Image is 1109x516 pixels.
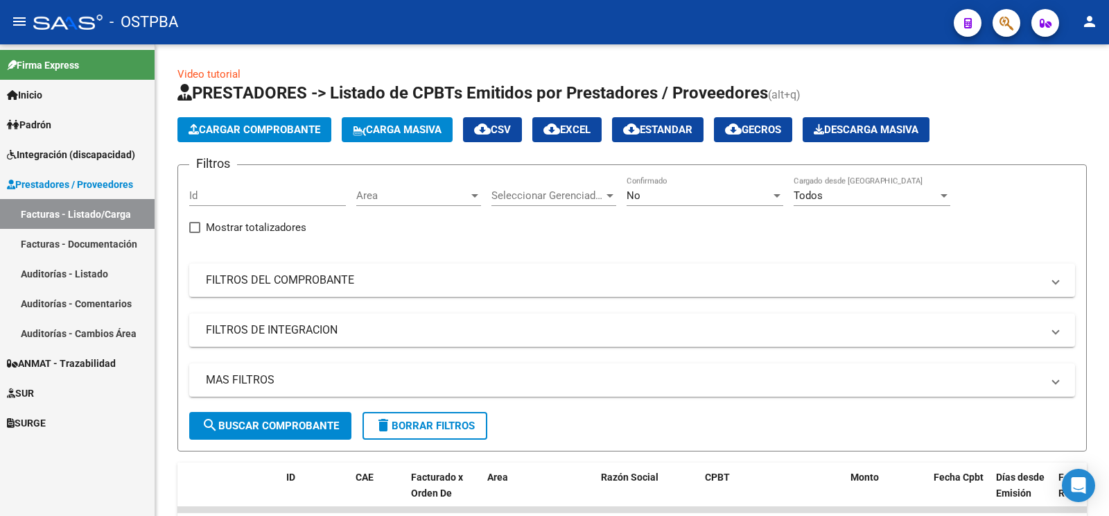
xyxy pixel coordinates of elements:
[7,177,133,192] span: Prestadores / Proveedores
[286,472,295,483] span: ID
[623,121,640,137] mat-icon: cloud_download
[7,58,79,73] span: Firma Express
[375,417,392,433] mat-icon: delete
[1081,13,1098,30] mat-icon: person
[803,117,929,142] button: Descarga Masiva
[725,121,742,137] mat-icon: cloud_download
[375,420,475,432] span: Borrar Filtros
[491,189,604,202] span: Seleccionar Gerenciador
[1062,469,1095,502] div: Open Intercom Messenger
[363,412,487,440] button: Borrar Filtros
[206,372,1042,388] mat-panel-title: MAS FILTROS
[7,386,34,401] span: SUR
[189,412,351,440] button: Buscar Comprobante
[623,123,692,136] span: Estandar
[7,356,116,371] span: ANMAT - Trazabilidad
[7,117,51,132] span: Padrón
[934,472,984,483] span: Fecha Cpbt
[202,420,339,432] span: Buscar Comprobante
[714,117,792,142] button: Gecros
[7,87,42,103] span: Inicio
[996,472,1045,499] span: Días desde Emisión
[7,147,135,162] span: Integración (discapacidad)
[850,472,879,483] span: Monto
[543,121,560,137] mat-icon: cloud_download
[803,117,929,142] app-download-masive: Descarga masiva de comprobantes (adjuntos)
[768,88,801,101] span: (alt+q)
[206,322,1042,338] mat-panel-title: FILTROS DE INTEGRACION
[474,121,491,137] mat-icon: cloud_download
[110,7,178,37] span: - OSTPBA
[189,363,1075,397] mat-expansion-panel-header: MAS FILTROS
[794,189,823,202] span: Todos
[487,472,508,483] span: Area
[532,117,602,142] button: EXCEL
[7,415,46,431] span: SURGE
[612,117,704,142] button: Estandar
[353,123,442,136] span: Carga Masiva
[342,117,453,142] button: Carga Masiva
[356,189,469,202] span: Area
[206,273,1042,288] mat-panel-title: FILTROS DEL COMPROBANTE
[725,123,781,136] span: Gecros
[189,154,237,173] h3: Filtros
[627,189,640,202] span: No
[177,117,331,142] button: Cargar Comprobante
[1058,472,1097,499] span: Fecha Recibido
[356,472,374,483] span: CAE
[177,68,241,80] a: Video tutorial
[543,123,591,136] span: EXCEL
[189,313,1075,347] mat-expansion-panel-header: FILTROS DE INTEGRACION
[202,417,218,433] mat-icon: search
[814,123,918,136] span: Descarga Masiva
[705,472,730,483] span: CPBT
[601,472,658,483] span: Razón Social
[177,83,768,103] span: PRESTADORES -> Listado de CPBTs Emitidos por Prestadores / Proveedores
[189,123,320,136] span: Cargar Comprobante
[463,117,522,142] button: CSV
[189,264,1075,297] mat-expansion-panel-header: FILTROS DEL COMPROBANTE
[11,13,28,30] mat-icon: menu
[474,123,511,136] span: CSV
[411,472,463,499] span: Facturado x Orden De
[206,219,306,236] span: Mostrar totalizadores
